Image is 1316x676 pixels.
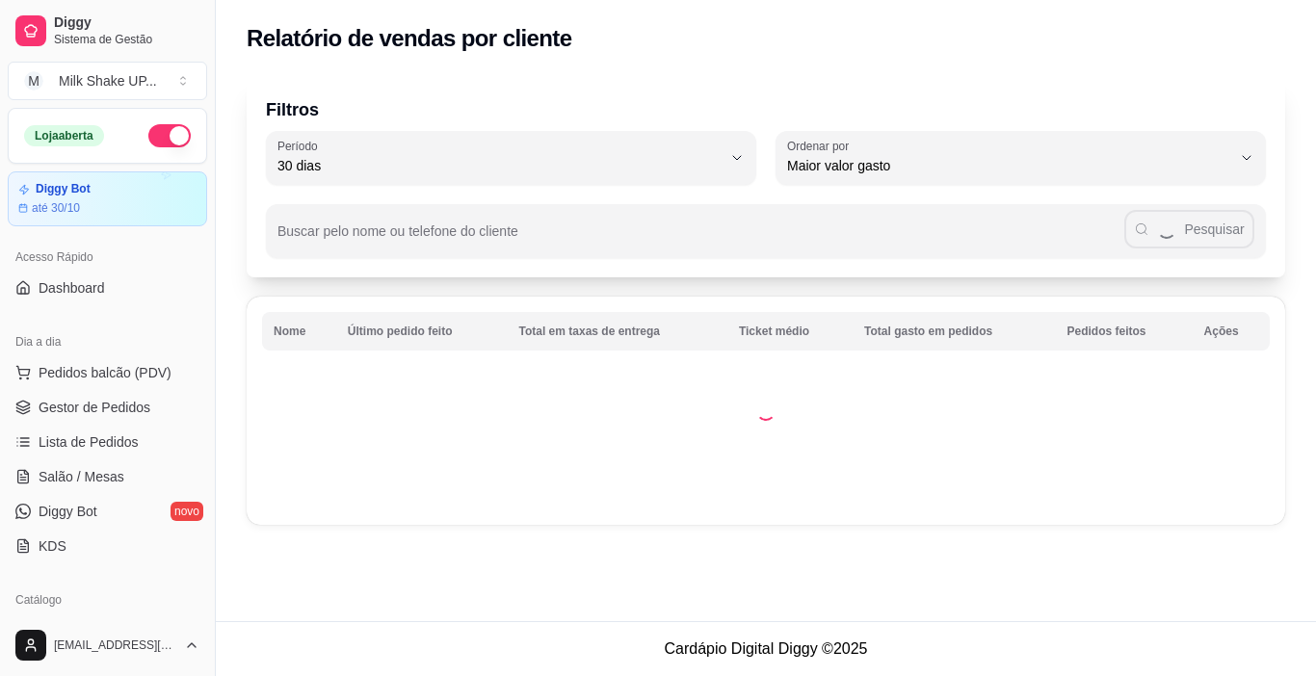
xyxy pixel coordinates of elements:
a: Diggy Botaté 30/10 [8,171,207,226]
label: Ordenar por [787,138,855,154]
div: Catálogo [8,585,207,615]
span: M [24,71,43,91]
a: Lista de Pedidos [8,427,207,457]
div: Loading [756,402,776,421]
div: Dia a dia [8,326,207,357]
button: Alterar Status [148,124,191,147]
a: Salão / Mesas [8,461,207,492]
span: [EMAIL_ADDRESS][DOMAIN_NAME] [54,637,176,653]
span: Dashboard [39,278,105,298]
span: 30 dias [277,156,722,175]
a: KDS [8,531,207,561]
button: Ordenar porMaior valor gasto [776,131,1266,185]
span: Gestor de Pedidos [39,398,150,417]
label: Período [277,138,324,154]
a: Diggy Botnovo [8,496,207,527]
button: Período30 dias [266,131,756,185]
article: até 30/10 [32,200,80,216]
button: Pedidos balcão (PDV) [8,357,207,388]
a: Dashboard [8,273,207,303]
article: Diggy Bot [36,182,91,196]
button: [EMAIL_ADDRESS][DOMAIN_NAME] [8,622,207,668]
h2: Relatório de vendas por cliente [247,23,572,54]
span: Diggy Bot [39,502,97,521]
a: Gestor de Pedidos [8,392,207,423]
span: Sistema de Gestão [54,32,199,47]
span: Salão / Mesas [39,467,124,486]
a: DiggySistema de Gestão [8,8,207,54]
span: Lista de Pedidos [39,432,139,452]
p: Filtros [266,96,1266,123]
div: Milk Shake UP ... [59,71,157,91]
div: Loja aberta [24,125,104,146]
div: Acesso Rápido [8,242,207,273]
span: Pedidos balcão (PDV) [39,363,171,382]
input: Buscar pelo nome ou telefone do cliente [277,229,1124,248]
footer: Cardápio Digital Diggy © 2025 [216,621,1316,676]
span: Diggy [54,14,199,32]
span: Maior valor gasto [787,156,1231,175]
button: Select a team [8,62,207,100]
span: KDS [39,536,66,556]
